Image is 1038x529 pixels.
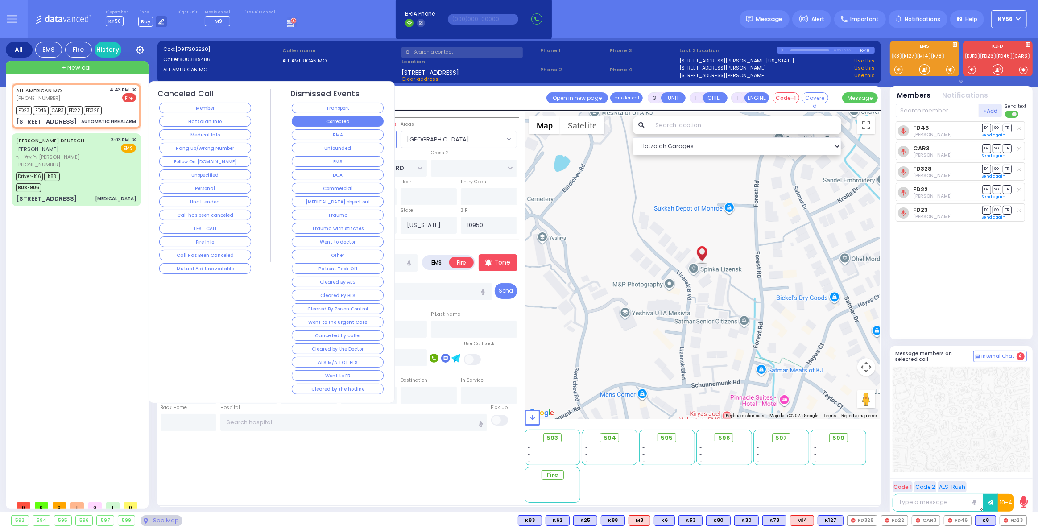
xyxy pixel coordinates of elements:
[159,263,251,274] button: Mutual Aid Unavailable
[529,116,560,134] button: Show street map
[654,515,675,526] div: BLS
[292,196,384,207] button: [MEDICAL_DATA] object out
[982,194,1006,199] a: Send again
[161,404,187,411] label: Back Home
[585,451,588,458] span: -
[35,42,62,58] div: EMS
[802,92,828,103] button: Covered
[790,515,814,526] div: ALS
[461,377,484,384] label: In Service
[902,53,917,59] a: K127
[495,283,517,299] button: Send
[973,351,1027,362] button: Internal Chat 4
[118,516,135,525] div: 599
[16,183,41,192] span: BUS-906
[913,152,952,158] span: Joseph Blumenthal
[982,206,991,214] span: DR
[982,132,1006,138] a: Send again
[401,121,414,128] label: Areas
[16,161,60,168] span: [PHONE_NUMBER]
[980,53,996,59] a: FD23
[16,117,77,126] div: [STREET_ADDRESS]
[65,42,92,58] div: Fire
[991,10,1027,28] button: KY56
[401,207,413,214] label: State
[998,494,1014,512] button: 10-4
[138,17,153,27] span: Bay
[401,47,523,58] input: Search a contact
[292,290,384,301] button: Cleared By BLS
[854,57,875,65] a: Use this
[431,311,460,318] label: P Last Name
[175,45,210,53] span: [0917202520]
[448,14,518,25] input: (000)000-00000
[528,444,531,451] span: -
[132,86,136,94] span: ✕
[993,144,1001,153] span: SO
[124,502,137,509] span: 0
[401,58,538,66] label: Location
[890,44,959,50] label: EMS
[790,515,814,526] div: M14
[679,57,794,65] a: [STREET_ADDRESS][PERSON_NAME][US_STATE]
[540,47,607,54] span: Phone 1
[401,178,411,186] label: Floor
[931,53,944,59] a: K78
[585,458,588,464] span: -
[163,45,279,53] label: Cad:
[854,64,875,72] a: Use this
[205,10,233,15] label: Medic on call
[913,186,928,193] a: FD22
[896,351,973,362] h5: Message members on selected call
[50,106,66,115] span: CAR3
[220,414,487,431] input: Search hospital
[1003,124,1012,132] span: TR
[699,451,702,458] span: -
[97,516,114,525] div: 597
[982,153,1006,158] a: Send again
[35,502,48,509] span: 0
[762,515,786,526] div: BLS
[913,145,930,152] a: CAR3
[938,481,967,492] button: ALS-Rush
[661,92,686,103] button: UNIT
[706,515,731,526] div: BLS
[965,15,977,23] span: Help
[70,502,84,509] span: 1
[546,515,570,526] div: K62
[993,124,1001,132] span: SO
[893,481,913,492] button: Code 1
[998,15,1013,23] span: KY56
[163,66,279,74] label: ALL AMERICAN MO
[718,434,730,442] span: 596
[814,451,817,458] span: -
[642,444,645,451] span: -
[401,68,459,75] span: [STREET_ADDRESS]
[914,481,936,492] button: Code 2
[159,169,251,180] button: Unspecified
[292,103,384,113] button: Transport
[654,515,675,526] div: K6
[491,404,508,411] label: Pick up
[122,93,136,102] span: Fire
[982,124,991,132] span: DR
[292,169,384,180] button: DOA
[1003,206,1012,214] span: TR
[159,103,251,113] button: Member
[1003,144,1012,153] span: TR
[913,124,929,131] a: FD46
[744,92,769,103] button: ENGINE
[179,56,211,63] span: 8003189486
[16,153,108,161] span: ר' אלי' - ר' [PERSON_NAME]
[610,92,643,103] button: Transfer call
[850,15,879,23] span: Important
[16,145,59,153] span: [PERSON_NAME]
[292,183,384,194] button: Commercial
[979,104,1002,117] button: +Add
[918,53,930,59] a: M14
[897,91,931,101] button: Members
[851,518,856,523] img: red-radio-icon.svg
[527,407,556,419] img: Google
[62,63,92,72] span: + New call
[292,263,384,274] button: Patient Took Off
